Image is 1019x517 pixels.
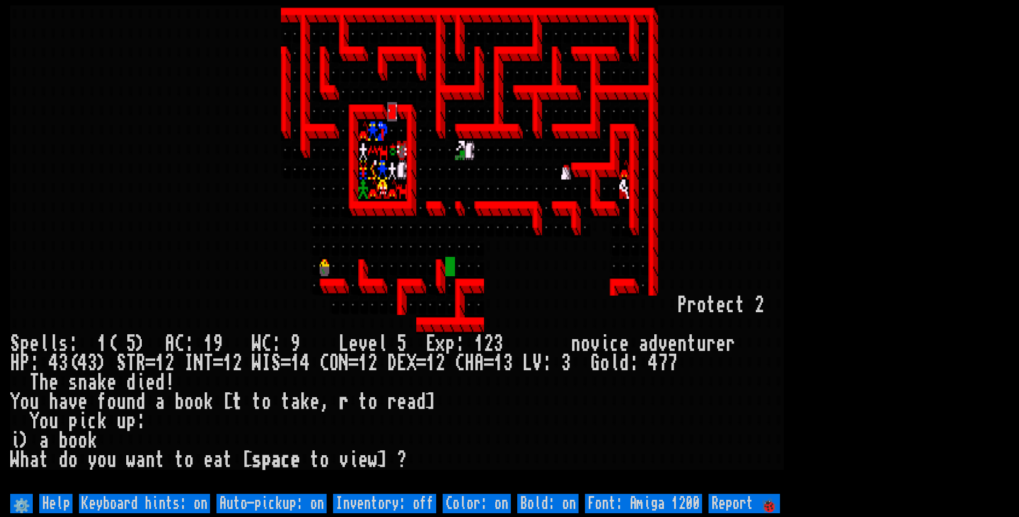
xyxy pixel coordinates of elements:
[532,354,542,373] div: V
[436,354,445,373] div: 2
[368,450,378,470] div: w
[165,334,175,354] div: A
[88,450,97,470] div: y
[126,373,136,392] div: d
[213,334,223,354] div: 9
[455,354,465,373] div: C
[726,296,735,315] div: c
[78,412,88,431] div: i
[503,354,513,373] div: 3
[216,494,327,513] input: Auto-pickup: on
[223,392,233,412] div: [
[600,334,610,354] div: i
[397,354,407,373] div: E
[49,334,59,354] div: l
[175,334,184,354] div: C
[78,392,88,412] div: e
[204,450,213,470] div: e
[20,431,30,450] div: )
[165,354,175,373] div: 2
[78,431,88,450] div: o
[339,354,349,373] div: N
[49,373,59,392] div: e
[320,450,329,470] div: o
[426,392,436,412] div: ]
[155,450,165,470] div: t
[262,334,271,354] div: C
[349,450,358,470] div: i
[271,354,281,373] div: S
[136,334,146,354] div: )
[339,392,349,412] div: r
[184,392,194,412] div: o
[494,354,503,373] div: 1
[39,373,49,392] div: h
[378,334,387,354] div: l
[204,334,213,354] div: 1
[233,354,242,373] div: 2
[117,354,126,373] div: S
[30,334,39,354] div: e
[126,334,136,354] div: 5
[213,354,223,373] div: =
[136,392,146,412] div: d
[252,450,262,470] div: s
[20,450,30,470] div: h
[358,354,368,373] div: 1
[619,354,629,373] div: d
[136,450,146,470] div: a
[585,494,702,513] input: Font: Amiga 1200
[59,354,68,373] div: 3
[88,412,97,431] div: c
[687,334,697,354] div: t
[706,334,716,354] div: r
[10,431,20,450] div: i
[291,392,300,412] div: a
[97,450,107,470] div: o
[291,354,300,373] div: 1
[59,334,68,354] div: s
[397,334,407,354] div: 5
[59,392,68,412] div: a
[107,392,117,412] div: o
[755,296,764,315] div: 2
[252,334,262,354] div: W
[397,392,407,412] div: e
[697,334,706,354] div: u
[291,450,300,470] div: e
[184,354,194,373] div: I
[20,334,30,354] div: p
[387,354,397,373] div: D
[97,392,107,412] div: f
[378,450,387,470] div: ]
[426,334,436,354] div: E
[20,392,30,412] div: o
[310,392,320,412] div: e
[126,392,136,412] div: n
[39,334,49,354] div: l
[494,334,503,354] div: 3
[155,373,165,392] div: d
[146,373,155,392] div: e
[349,354,358,373] div: =
[59,450,68,470] div: d
[107,373,117,392] div: e
[709,494,780,513] input: Report 🐞
[68,412,78,431] div: p
[88,431,97,450] div: k
[281,450,291,470] div: c
[30,354,39,373] div: :
[339,450,349,470] div: v
[358,450,368,470] div: e
[10,334,20,354] div: S
[175,392,184,412] div: b
[68,334,78,354] div: :
[146,354,155,373] div: =
[517,494,579,513] input: Bold: on
[97,373,107,392] div: k
[668,354,677,373] div: 7
[194,354,204,373] div: N
[252,392,262,412] div: t
[146,450,155,470] div: n
[213,450,223,470] div: a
